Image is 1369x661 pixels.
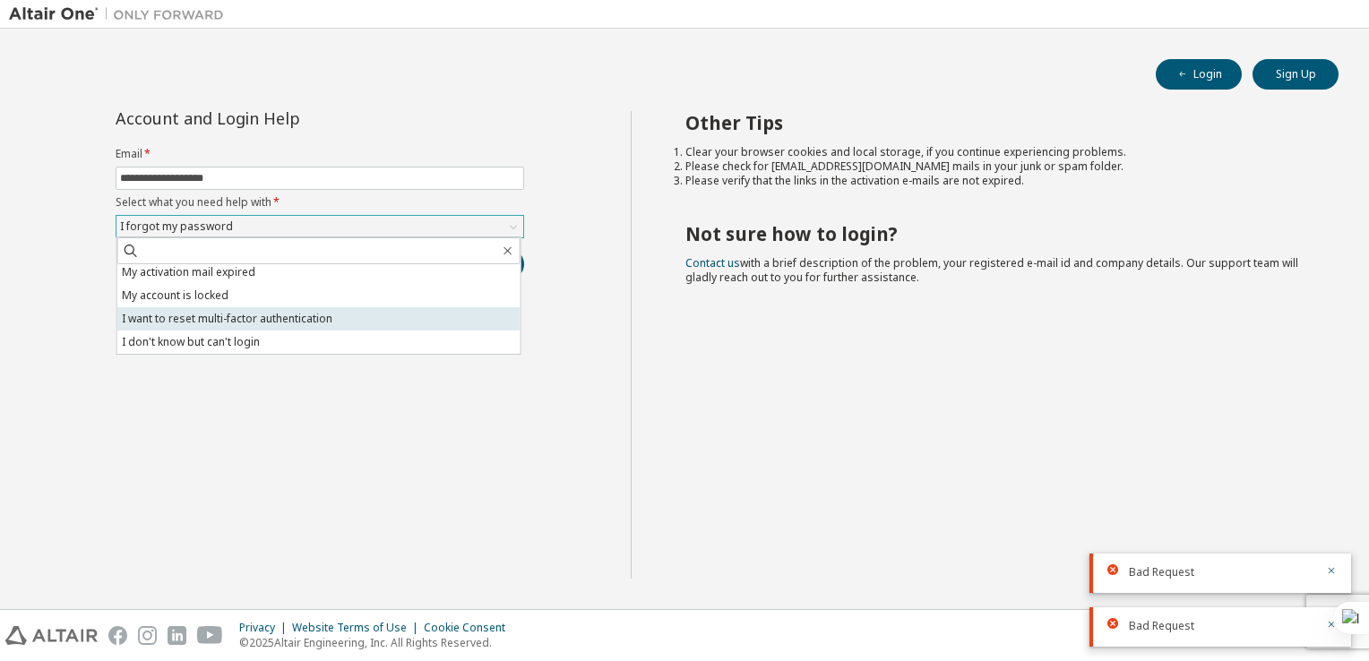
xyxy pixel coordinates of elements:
h2: Other Tips [685,111,1307,134]
li: My activation mail expired [117,261,521,284]
span: Bad Request [1129,619,1194,633]
li: Please check for [EMAIL_ADDRESS][DOMAIN_NAME] mails in your junk or spam folder. [685,159,1307,174]
div: Account and Login Help [116,111,443,125]
img: instagram.svg [138,626,157,645]
img: linkedin.svg [168,626,186,645]
a: Contact us [685,255,740,270]
span: Bad Request [1129,565,1194,579]
img: altair_logo.svg [5,626,98,645]
div: Cookie Consent [424,621,516,635]
button: Login [1156,59,1242,90]
img: Altair One [9,5,233,23]
li: Please verify that the links in the activation e-mails are not expired. [685,174,1307,188]
img: youtube.svg [197,626,223,645]
label: Select what you need help with [116,195,524,210]
p: © 2025 Altair Engineering, Inc. All Rights Reserved. [239,635,516,650]
div: Website Terms of Use [292,621,424,635]
h2: Not sure how to login? [685,222,1307,245]
img: facebook.svg [108,626,127,645]
span: with a brief description of the problem, your registered e-mail id and company details. Our suppo... [685,255,1298,285]
div: I forgot my password [116,216,523,237]
div: Privacy [239,621,292,635]
div: I forgot my password [117,217,236,236]
li: Clear your browser cookies and local storage, if you continue experiencing problems. [685,145,1307,159]
button: Sign Up [1253,59,1339,90]
label: Email [116,147,524,161]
